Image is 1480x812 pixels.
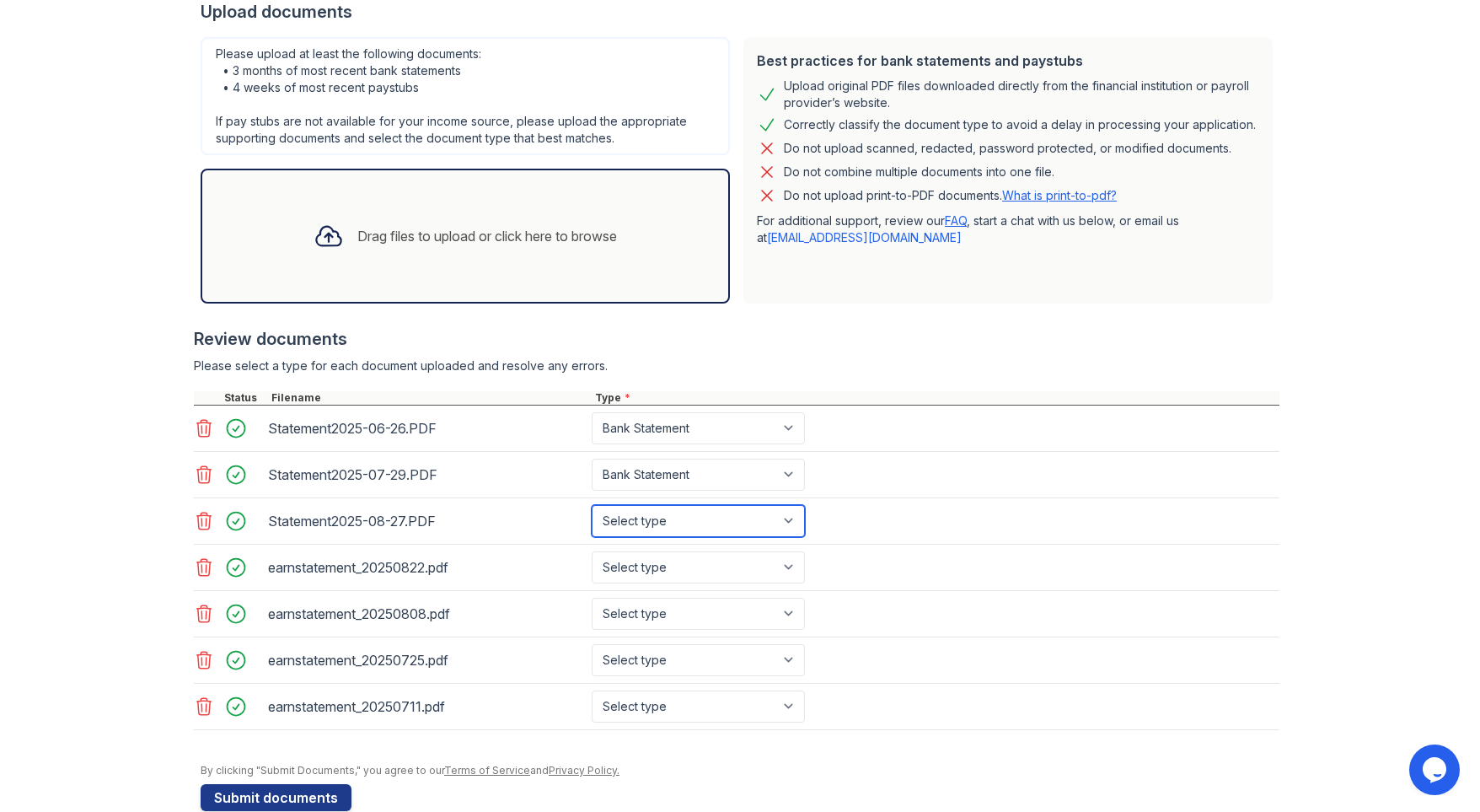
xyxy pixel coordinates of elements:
[767,230,962,245] a: [EMAIL_ADDRESS][DOMAIN_NAME]
[268,415,585,442] div: Statement2025-06-26.PDF
[784,115,1256,135] div: Correctly classify the document type to avoid a delay in processing your application.
[757,212,1259,246] p: For additional support, review our , start a chat with us below, or email us at
[201,37,730,155] div: Please upload at least the following documents: • 3 months of most recent bank statements • 4 wee...
[268,508,585,535] div: Statement2025-08-27.PDF
[784,78,1259,111] div: Upload original PDF files downloaded directly from the financial institution or payroll provider’...
[268,554,585,581] div: earnstatement_20250822.pdf
[357,226,617,246] div: Drag files to upload or click here to browse
[444,764,530,777] a: Terms of Service
[201,784,351,811] button: Submit documents
[201,764,1279,777] div: By clicking "Submit Documents," you agree to our and
[268,391,592,405] div: Filename
[1002,188,1117,202] a: What is print-to-pdf?
[268,693,585,720] div: earnstatement_20250711.pdf
[945,213,967,228] a: FAQ
[784,162,1054,182] div: Do not combine multiple documents into one file.
[268,647,585,674] div: earnstatement_20250725.pdf
[221,391,268,405] div: Status
[268,461,585,488] div: Statement2025-07-29.PDF
[1409,745,1463,795] iframe: chat widget
[268,600,585,627] div: earnstatement_20250808.pdf
[757,51,1259,71] div: Best practices for bank statements and paystubs
[194,358,1279,374] div: Please select a type for each document uploaded and resolve any errors.
[549,764,619,777] a: Privacy Policy.
[784,138,1231,159] div: Do not upload scanned, redacted, password protected, or modified documents.
[194,327,1279,351] div: Review documents
[592,391,1279,405] div: Type
[784,187,1117,204] p: Do not upload print-to-PDF documents.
